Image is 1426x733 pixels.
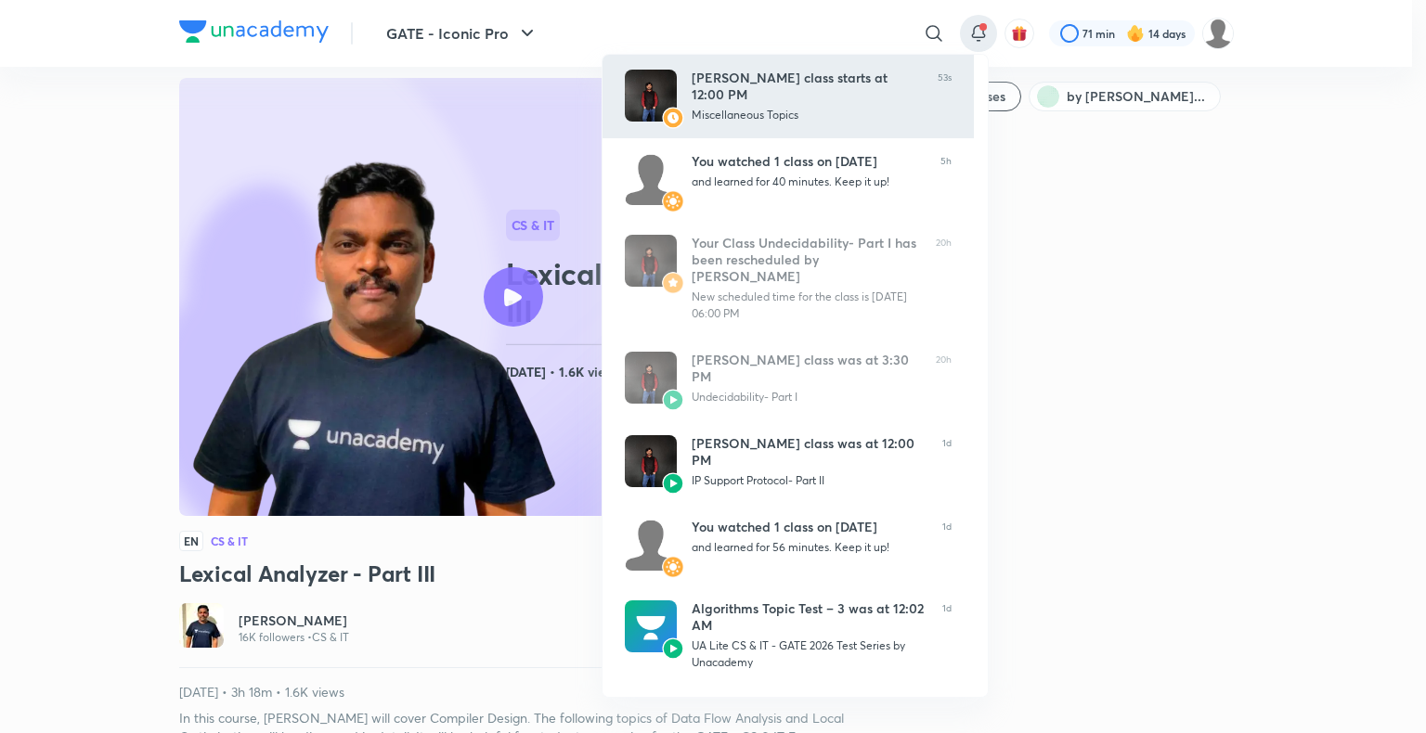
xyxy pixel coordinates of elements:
[692,174,926,190] div: and learned for 40 minutes. Keep it up!
[625,435,677,487] img: Avatar
[603,138,974,220] a: AvatarAvatarYou watched 1 class on [DATE]and learned for 40 minutes. Keep it up!5h
[625,153,677,205] img: Avatar
[692,389,921,405] div: Undecidability- Part I
[692,352,921,385] div: [PERSON_NAME] class was at 3:30 PM
[662,637,684,660] img: Avatar
[662,556,684,578] img: Avatar
[692,70,923,103] div: [PERSON_NAME] class starts at 12:00 PM
[625,519,677,571] img: Avatar
[625,352,677,404] img: Avatar
[662,107,684,129] img: Avatar
[603,585,974,686] a: AvatarAvatarAlgorithms Topic Test – 3 was at 12:02 AMUA Lite CS & IT - GATE 2026 Test Series by U...
[942,435,952,489] span: 1d
[662,272,684,294] img: Avatar
[692,519,927,535] div: You watched 1 class on [DATE]
[662,389,684,411] img: Avatar
[603,337,974,420] a: AvatarAvatar[PERSON_NAME] class was at 3:30 PMUndecidability- Part I20h
[940,153,952,205] span: 5h
[662,472,684,495] img: Avatar
[692,107,923,123] div: Miscellaneous Topics
[936,235,952,322] span: 20h
[942,600,952,671] span: 1d
[936,352,952,405] span: 20h
[692,435,927,469] div: [PERSON_NAME] class was at 12:00 PM
[662,190,684,212] img: Avatar
[692,600,927,634] div: Algorithms Topic Test – 3 was at 12:02 AM
[692,289,921,322] div: New scheduled time for the class is [DATE] 06:00 PM
[625,70,677,122] img: Avatar
[942,519,952,571] span: 1d
[625,235,677,287] img: Avatar
[692,472,927,489] div: IP Support Protocol- Part II
[938,70,952,123] span: 53s
[692,153,926,170] div: You watched 1 class on [DATE]
[692,637,927,671] div: UA Lite CS & IT - GATE 2026 Test Series by Unacademy
[692,235,921,285] div: Your Class Undecidability- Part I has been rescheduled by [PERSON_NAME]
[603,55,974,138] a: AvatarAvatar[PERSON_NAME] class starts at 12:00 PMMiscellaneous Topics53s
[603,220,974,337] a: AvatarAvatarYour Class Undecidability- Part I has been rescheduled by [PERSON_NAME]New scheduled ...
[692,539,927,556] div: and learned for 56 minutes. Keep it up!
[603,504,974,585] a: AvatarAvatarYou watched 1 class on [DATE]and learned for 56 minutes. Keep it up!1d
[603,420,974,504] a: AvatarAvatar[PERSON_NAME] class was at 12:00 PMIP Support Protocol- Part II1d
[625,600,677,652] img: Avatar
